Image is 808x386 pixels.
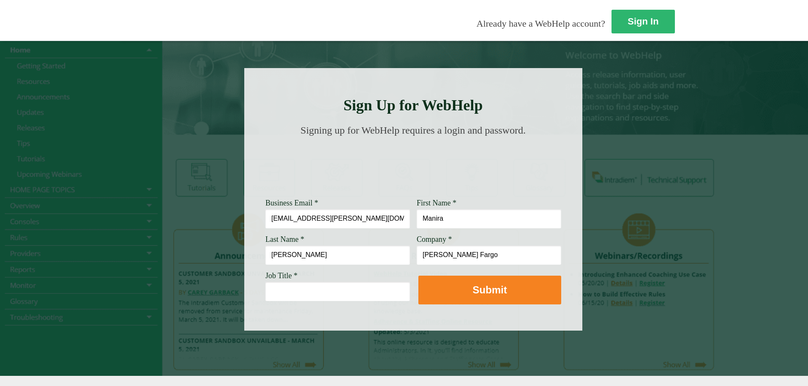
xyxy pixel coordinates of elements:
span: Last Name * [265,235,304,244]
strong: Sign In [628,16,658,27]
span: Signing up for WebHelp requires a login and password. [300,125,526,136]
span: Business Email * [265,199,318,207]
strong: Sign Up for WebHelp [344,97,483,114]
button: Submit [418,276,561,304]
span: Already have a WebHelp account? [477,18,605,29]
a: Sign In [611,10,675,33]
span: Company * [417,235,452,244]
span: First Name * [417,199,456,207]
span: Job Title * [265,271,298,280]
img: Need Credentials? Sign up below. Have Credentials? Use the sign-in button. [270,145,556,187]
strong: Submit [472,284,507,296]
